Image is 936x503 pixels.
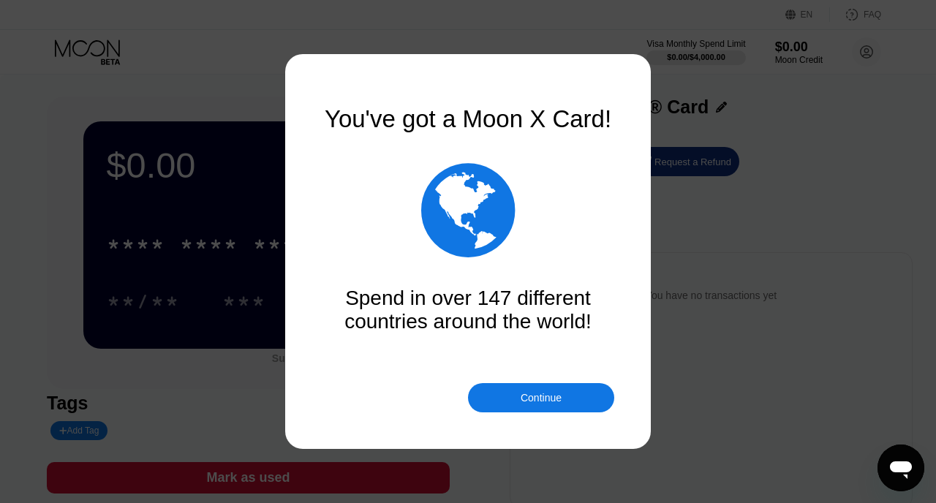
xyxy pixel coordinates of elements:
[877,445,924,491] iframe: Button to launch messaging window
[322,287,614,333] div: Spend in over 147 different countries around the world!
[322,155,614,265] div: 
[468,383,614,412] div: Continue
[521,392,562,404] div: Continue
[421,155,516,265] div: 
[322,105,614,133] div: You've got a Moon X Card!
